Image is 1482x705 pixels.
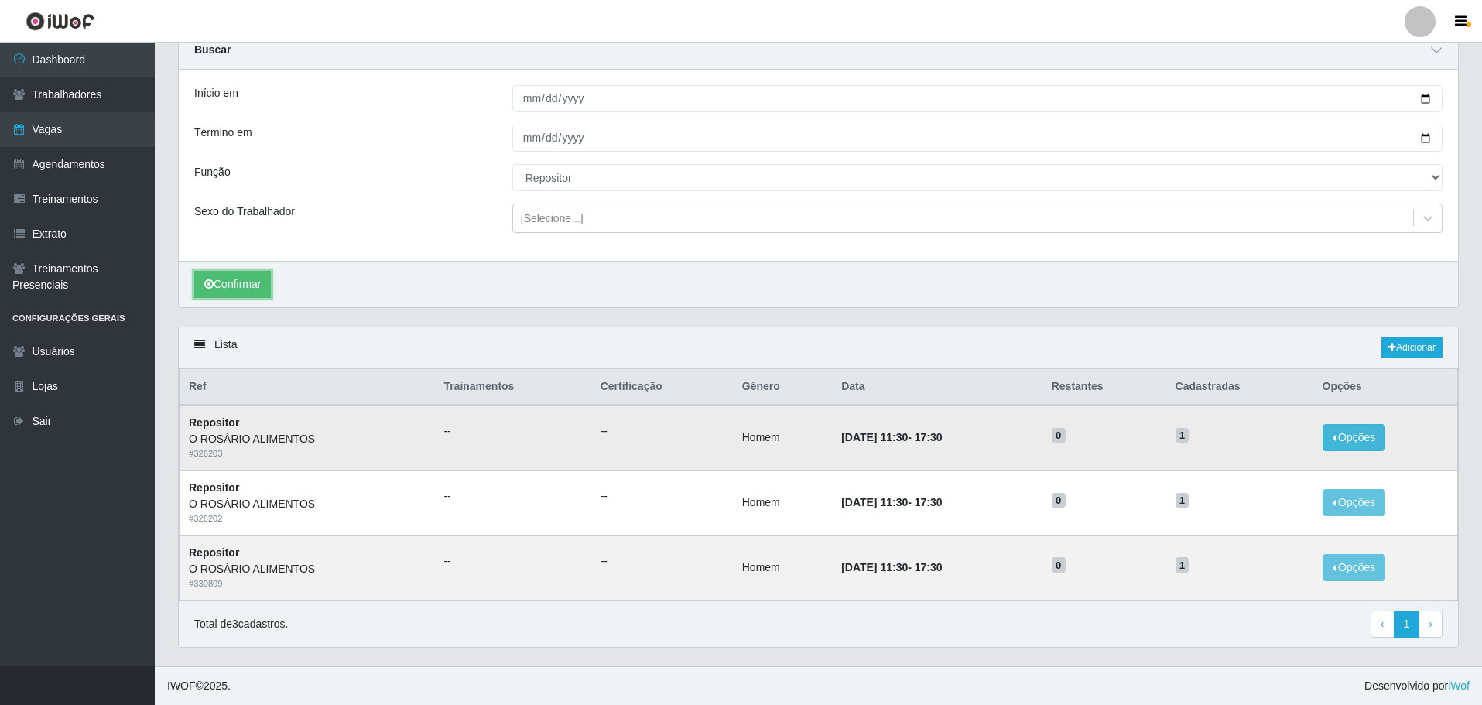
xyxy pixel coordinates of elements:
[1323,489,1386,516] button: Opções
[1166,369,1313,406] th: Cadastradas
[1052,428,1066,443] span: 0
[167,678,231,694] span: © 2025 .
[1323,424,1386,451] button: Opções
[194,125,252,141] label: Término em
[1313,369,1458,406] th: Opções
[434,369,590,406] th: Trainamentos
[601,423,724,440] ul: --
[1381,618,1384,630] span: ‹
[1448,679,1470,692] a: iWof
[733,405,832,470] td: Homem
[1052,493,1066,508] span: 0
[733,369,832,406] th: Gênero
[189,496,425,512] div: O ROSÁRIO ALIMENTOS
[841,561,908,573] time: [DATE] 11:30
[591,369,733,406] th: Certificação
[512,125,1443,152] input: 00/00/0000
[841,561,942,573] strong: -
[1394,611,1420,638] a: 1
[189,416,239,429] strong: Repositor
[841,496,908,508] time: [DATE] 11:30
[189,512,425,525] div: # 326202
[1176,557,1189,573] span: 1
[443,488,581,505] ul: --
[443,423,581,440] ul: --
[841,431,908,443] time: [DATE] 11:30
[443,553,581,570] ul: --
[915,496,943,508] time: 17:30
[601,488,724,505] ul: --
[189,481,239,494] strong: Repositor
[1364,678,1470,694] span: Desenvolvido por
[167,679,196,692] span: IWOF
[512,85,1443,112] input: 00/00/0000
[1176,493,1189,508] span: 1
[189,577,425,590] div: # 330809
[832,369,1042,406] th: Data
[1419,611,1443,638] a: Next
[521,210,584,227] div: [Selecione...]
[180,369,435,406] th: Ref
[179,327,1458,368] div: Lista
[189,431,425,447] div: O ROSÁRIO ALIMENTOS
[733,471,832,536] td: Homem
[189,546,239,559] strong: Repositor
[841,496,942,508] strong: -
[26,12,94,31] img: CoreUI Logo
[194,204,295,220] label: Sexo do Trabalhador
[1042,369,1166,406] th: Restantes
[194,616,288,632] p: Total de 3 cadastros.
[194,43,231,56] strong: Buscar
[841,431,942,443] strong: -
[1176,428,1189,443] span: 1
[1371,611,1395,638] a: Previous
[189,447,425,460] div: # 326203
[1371,611,1443,638] nav: pagination
[194,271,271,298] button: Confirmar
[601,553,724,570] ul: --
[915,561,943,573] time: 17:30
[1429,618,1432,630] span: ›
[733,535,832,600] td: Homem
[194,85,238,101] label: Início em
[1381,337,1443,358] a: Adicionar
[1052,557,1066,573] span: 0
[194,164,231,180] label: Função
[915,431,943,443] time: 17:30
[1323,554,1386,581] button: Opções
[189,561,425,577] div: O ROSÁRIO ALIMENTOS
